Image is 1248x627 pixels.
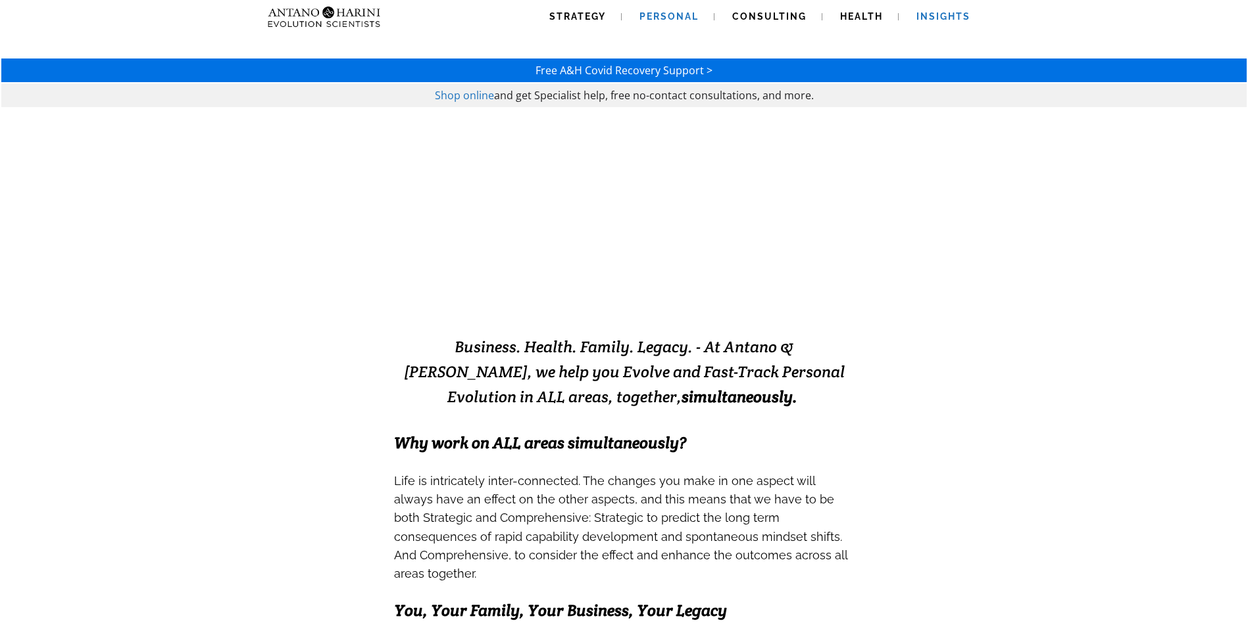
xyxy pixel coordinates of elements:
[394,474,847,580] span: Life is intricately inter-connected. The changes you make in one aspect will always have an effec...
[404,337,845,407] span: Business. Health. Family. Legacy. - At Antano & [PERSON_NAME], we help you Evolve and Fast-Track ...
[394,600,727,620] span: You, Your Family, Your Business, Your Legacy
[494,88,814,103] span: and get Specialist help, free no-contact consultations, and more.
[549,11,606,22] span: Strategy
[916,11,970,22] span: Insights
[682,386,797,407] b: simultaneously.
[467,274,605,306] strong: EVOLVING
[840,11,883,22] span: Health
[639,11,699,22] span: Personal
[394,432,686,453] span: Why work on ALL areas simultaneously?
[605,274,781,306] strong: EXCELLENCE
[435,88,494,103] a: Shop online
[536,63,712,78] a: Free A&H Covid Recovery Support >
[732,11,807,22] span: Consulting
